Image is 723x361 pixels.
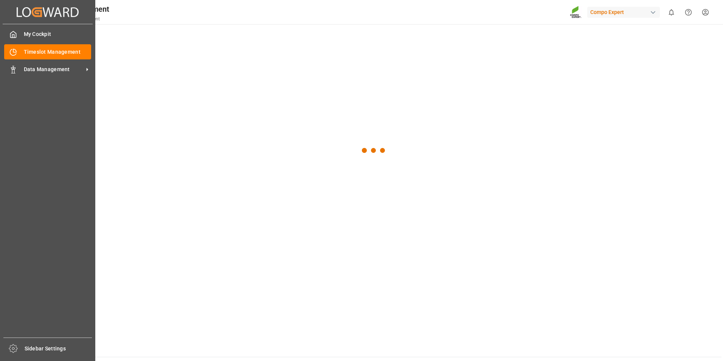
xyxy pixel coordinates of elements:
div: Compo Expert [587,7,660,18]
button: Help Center [680,4,697,21]
button: Compo Expert [587,5,663,19]
span: My Cockpit [24,30,92,38]
span: Timeslot Management [24,48,92,56]
button: show 0 new notifications [663,4,680,21]
a: Timeslot Management [4,44,91,59]
img: Screenshot%202023-09-29%20at%2010.02.21.png_1712312052.png [570,6,582,19]
span: Sidebar Settings [25,345,92,353]
a: My Cockpit [4,27,91,42]
span: Data Management [24,65,84,73]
